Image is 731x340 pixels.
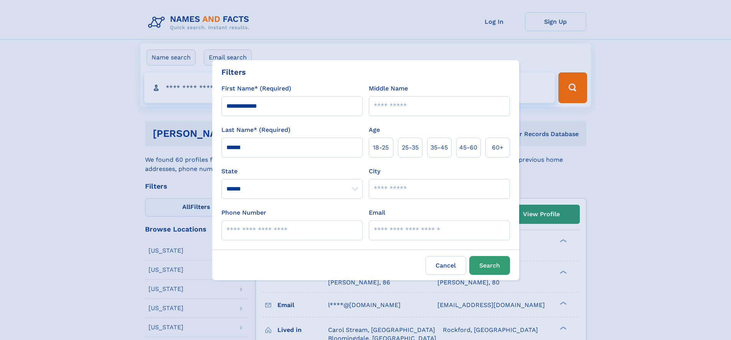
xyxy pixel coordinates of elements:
[369,125,380,135] label: Age
[402,143,419,152] span: 25‑35
[426,256,466,275] label: Cancel
[369,167,380,176] label: City
[221,84,291,93] label: First Name* (Required)
[221,125,290,135] label: Last Name* (Required)
[469,256,510,275] button: Search
[369,84,408,93] label: Middle Name
[369,208,385,217] label: Email
[492,143,503,152] span: 60+
[221,167,363,176] label: State
[373,143,389,152] span: 18‑25
[221,66,246,78] div: Filters
[431,143,448,152] span: 35‑45
[221,208,266,217] label: Phone Number
[459,143,477,152] span: 45‑60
